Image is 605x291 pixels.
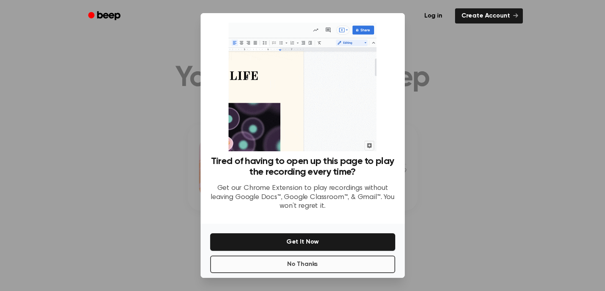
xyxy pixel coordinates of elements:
[210,233,395,251] button: Get It Now
[210,184,395,211] p: Get our Chrome Extension to play recordings without leaving Google Docs™, Google Classroom™, & Gm...
[416,7,450,25] a: Log in
[83,8,128,24] a: Beep
[210,156,395,178] h3: Tired of having to open up this page to play the recording every time?
[210,256,395,273] button: No Thanks
[229,23,376,151] img: Beep extension in action
[455,8,523,23] a: Create Account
